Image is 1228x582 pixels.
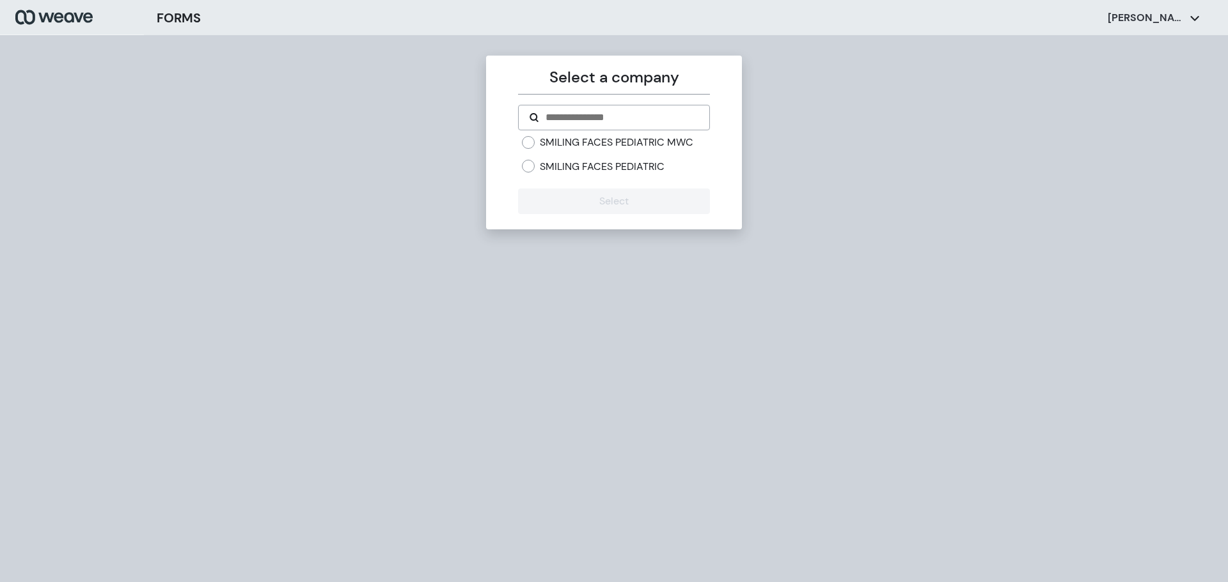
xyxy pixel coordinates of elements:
[1108,11,1185,25] p: [PERSON_NAME]
[540,160,665,174] label: SMILING FACES PEDIATRIC
[157,8,201,27] h3: FORMS
[518,188,709,214] button: Select
[540,135,693,149] label: SMILING FACES PEDIATRIC MWC
[544,110,698,125] input: Search
[518,66,709,89] p: Select a company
